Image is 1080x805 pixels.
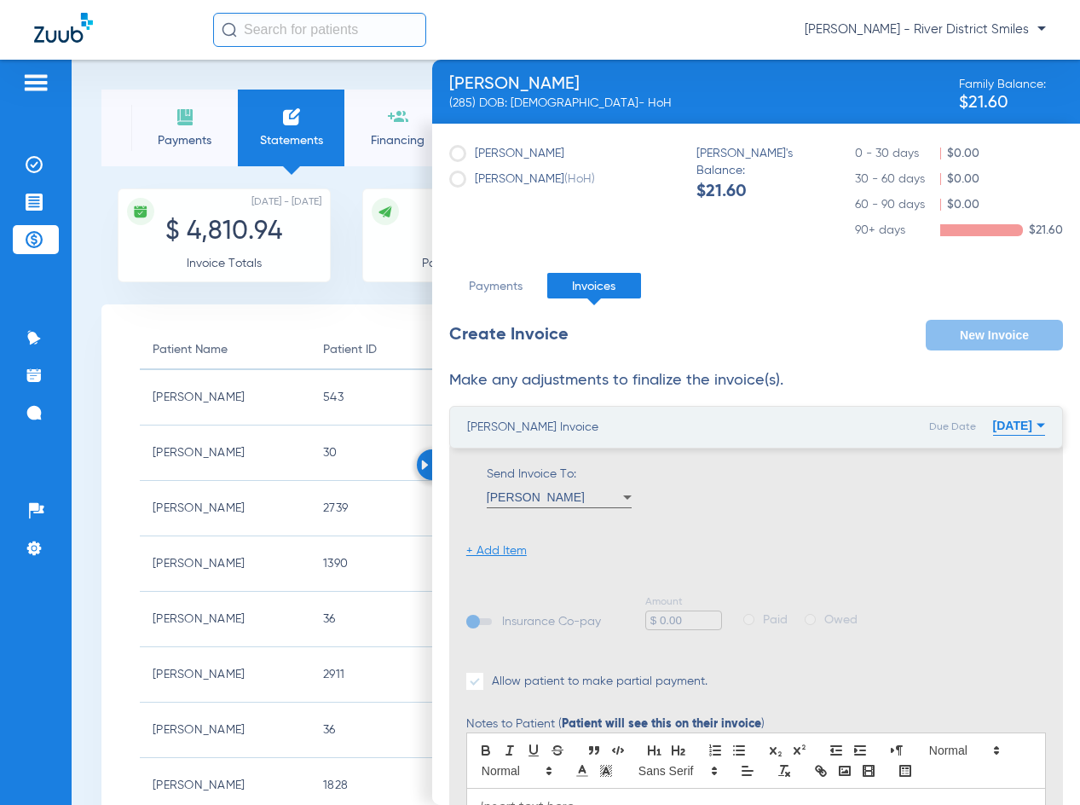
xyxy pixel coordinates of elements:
img: invoices icon [281,107,302,127]
td: 543 [310,370,481,426]
td: 30 [310,426,481,481]
td: 2739 [310,481,481,536]
img: payments icon [175,107,195,127]
td: 2911 [310,647,481,703]
label: [PERSON_NAME] [449,171,595,188]
div: Patient ID [323,340,377,359]
button: table [893,761,917,781]
span: $21.60 [959,95,1046,112]
td: [PERSON_NAME] [140,647,310,703]
button: image [833,761,857,781]
span: Due Date [929,422,976,432]
input: Paid [743,614,754,625]
button: list: ordered [703,740,727,761]
div: Patient Name [153,340,228,359]
button: indent: +1 [848,740,872,761]
span: (HoH) [564,173,595,185]
td: [PERSON_NAME] [140,426,310,481]
li: $0.00 [855,196,1063,213]
input: Search for patients [213,13,426,47]
span: [PERSON_NAME] - River District Smiles [805,21,1046,38]
button: code-block [606,740,630,761]
span: Invoice Totals [187,258,262,269]
td: [PERSON_NAME] [140,703,310,758]
button: header: 2 [667,740,690,761]
span: $21.60 [696,183,816,200]
li: Payments [449,273,543,298]
button: direction: rtl [885,740,909,761]
button: [DATE] [993,408,1045,443]
li: $0.00 [855,171,1063,188]
img: Zuub Logo [34,13,93,43]
li: Invoices [547,273,641,298]
button: link [809,761,833,781]
img: icon [133,204,148,219]
td: [PERSON_NAME] [140,481,310,536]
button: bold [474,740,498,761]
span: Statements [251,132,332,149]
label: Allow patient to make partial payment. [466,673,707,690]
span: Owed [824,611,858,628]
button: clean [772,761,796,781]
button: blockquote [582,740,606,761]
button: italic [498,740,522,761]
button: strike [546,740,569,761]
button: list: bullet [727,740,751,761]
div: Create Invoice [449,320,569,350]
div: [PERSON_NAME]'s Balance: [696,145,816,200]
span: Financing [357,132,438,149]
button: script: sub [764,740,788,761]
img: Arrow [421,460,429,470]
img: icon [378,204,393,219]
img: Search Icon [222,22,237,38]
span: Paid [763,611,788,628]
li: $21.60 [855,222,1063,239]
button: header: 1 [643,740,667,761]
span: $ 4,810.94 [165,219,282,245]
div: [PERSON_NAME] [449,76,672,93]
input: Owed [805,614,816,625]
button: underline [522,740,546,761]
img: hamburger-icon [22,72,49,93]
li: + Add Item [466,542,527,559]
input: Amount [645,611,722,630]
div: Patient ID [323,340,468,359]
div: Family Balance: [959,76,1046,112]
td: 36 [310,703,481,758]
td: [PERSON_NAME] [140,370,310,426]
button: New Invoice [926,320,1063,350]
span: Amount [645,594,722,611]
button: indent: -1 [824,740,848,761]
td: 36 [310,592,481,647]
label: Send Invoice To: [487,466,632,508]
div: Patient Name [153,340,297,359]
span: 30 - 60 days [855,171,940,188]
button: video [857,761,881,781]
div: [PERSON_NAME] Invoice [467,419,598,436]
span: 60 - 90 days [855,196,940,213]
img: financing icon [388,107,408,127]
span: [PERSON_NAME] [487,490,585,504]
span: Insurance Co-pay [472,616,601,628]
td: 1390 [310,536,481,592]
td: [PERSON_NAME] [140,592,310,647]
span: 90+ days [855,222,940,239]
button: script: super [788,740,811,761]
td: [PERSON_NAME] [140,536,310,592]
h2: Make any adjustments to finalize the invoice(s). [449,372,1063,389]
span: 0 - 30 days [855,145,940,162]
div: (285) DOB: [DEMOGRAPHIC_DATA] - HoH [449,95,672,112]
span: [DATE] - [DATE] [251,194,321,211]
label: Notes to Patient ( ) [466,718,765,730]
strong: Patient will see this on their invoice [562,718,761,730]
span: Payments [144,132,225,149]
span: Patients Invoiced [422,258,516,269]
li: $0.00 [855,145,1063,162]
label: [PERSON_NAME] [449,145,564,162]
